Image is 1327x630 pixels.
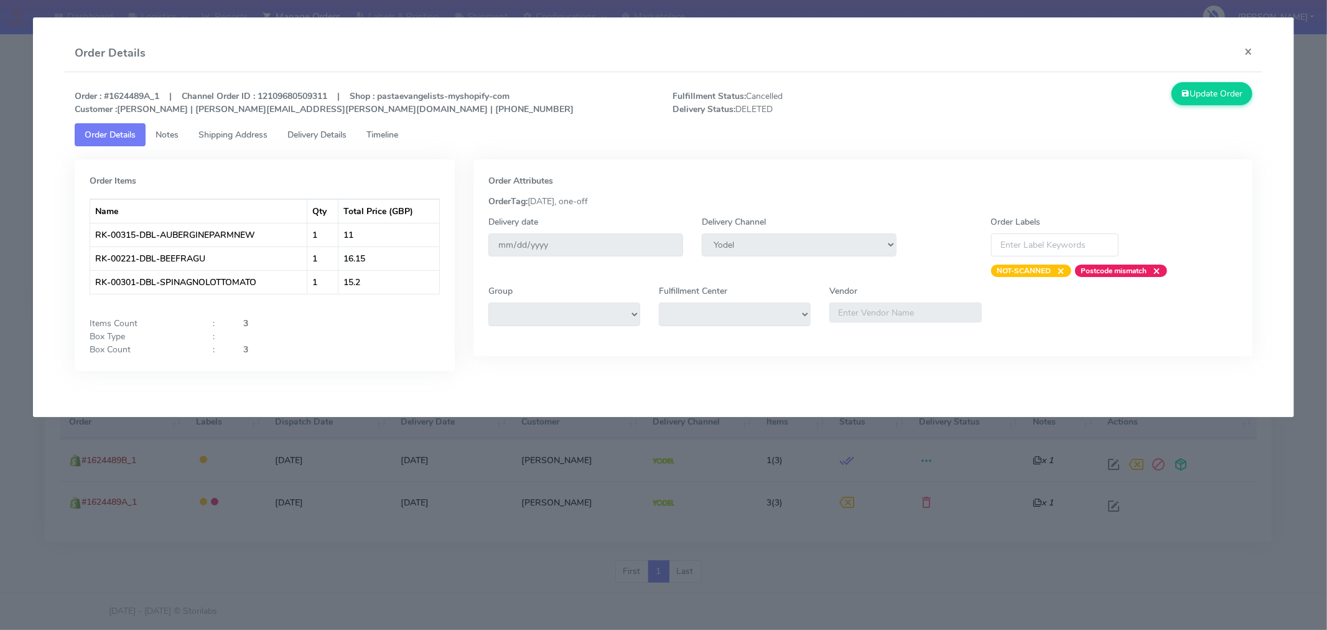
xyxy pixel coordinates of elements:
strong: Order : #1624489A_1 | Channel Order ID : 12109680509311 | Shop : pastaevangelists-myshopify-com [... [75,90,574,115]
label: Group [488,284,513,298]
strong: Postcode mismatch [1081,266,1147,276]
label: Delivery date [488,215,538,228]
label: Vendor [829,284,857,298]
label: Order Labels [991,215,1041,228]
strong: Order Items [90,175,136,187]
input: Enter Label Keywords [991,233,1119,256]
td: 15.2 [338,270,439,294]
span: Notes [156,129,179,141]
span: × [1147,265,1161,277]
strong: Fulfillment Status: [673,90,746,102]
strong: NOT-SCANNED [997,266,1051,276]
div: Items Count [80,317,203,330]
strong: Order Attributes [488,175,553,187]
div: [DATE], one-off [479,195,1247,208]
span: Cancelled DELETED [663,90,962,116]
span: Order Details [85,129,136,141]
label: Fulfillment Center [659,284,727,298]
td: 1 [307,247,339,270]
input: Enter Vendor Name [829,303,981,322]
button: Close [1234,35,1262,68]
td: RK-00221-DBL-BEEFRAGU [90,247,307,270]
strong: OrderTag: [488,195,528,207]
strong: Delivery Status: [673,103,735,115]
td: 1 [307,223,339,247]
span: Timeline [366,129,398,141]
div: : [203,343,234,356]
h4: Order Details [75,45,146,62]
td: RK-00301-DBL-SPINAGNOLOTTOMATO [90,270,307,294]
div: Box Type [80,330,203,343]
th: Qty [307,199,339,223]
span: × [1051,265,1065,277]
ul: Tabs [75,123,1252,146]
th: Total Price (GBP) [338,199,439,223]
td: 1 [307,270,339,294]
span: Delivery Details [287,129,347,141]
td: RK-00315-DBL-AUBERGINEPARMNEW [90,223,307,247]
div: Box Count [80,343,203,356]
td: 11 [338,223,439,247]
strong: 3 [243,344,248,355]
span: Shipping Address [198,129,268,141]
strong: 3 [243,317,248,329]
div: : [203,330,234,343]
button: Update Order [1171,82,1252,105]
label: Delivery Channel [702,215,766,228]
div: : [203,317,234,330]
th: Name [90,199,307,223]
td: 16.15 [338,247,439,270]
strong: Customer : [75,103,117,115]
